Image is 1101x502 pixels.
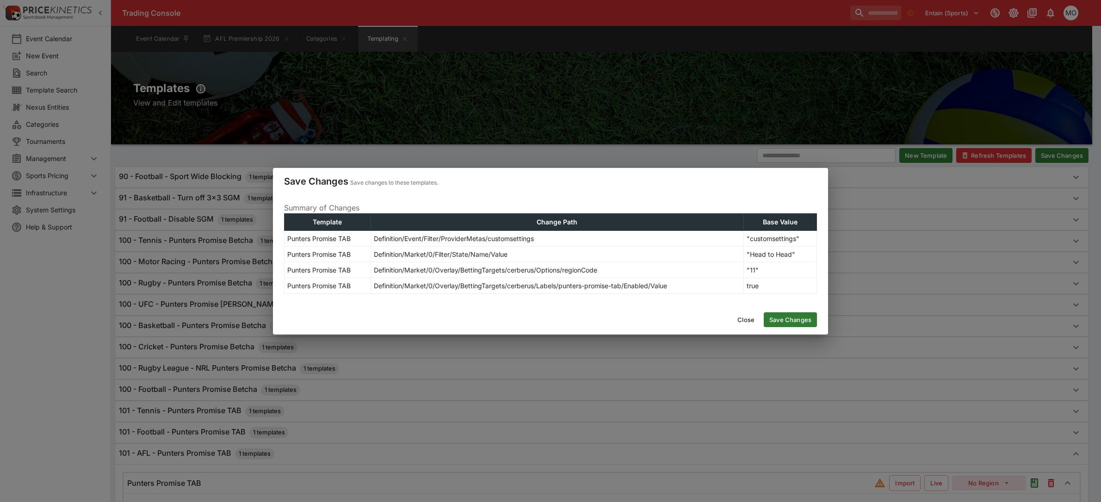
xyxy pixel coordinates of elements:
[743,213,816,230] th: Base Value
[285,262,371,278] td: Punters Promise TAB
[285,278,371,293] td: Punters Promise TAB
[732,312,760,327] button: Close
[743,278,816,293] td: true
[350,178,438,187] p: Save changes to these templates.
[743,246,816,262] td: "Head to Head"
[284,175,348,187] h4: Save Changes
[743,262,816,278] td: "11"
[284,202,817,213] p: Summary of Changes
[374,265,597,275] p: Definition/Market/0/Overlay/BettingTargets/cerberus/Options/regionCode
[374,281,667,291] p: Definition/Market/0/Overlay/BettingTargets/cerberus/Labels/punters-promise-tab/Enabled/Value
[743,230,816,246] td: "customsettings"
[285,230,371,246] td: Punters Promise TAB
[285,246,371,262] td: Punters Promise TAB
[374,234,534,243] p: Definition/Event/Filter/ProviderMetas/customsettings
[764,312,817,327] button: Save Changes
[285,213,371,230] th: Template
[374,249,507,259] p: Definition/Market/0/Filter/State/Name/Value
[371,213,743,230] th: Change Path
